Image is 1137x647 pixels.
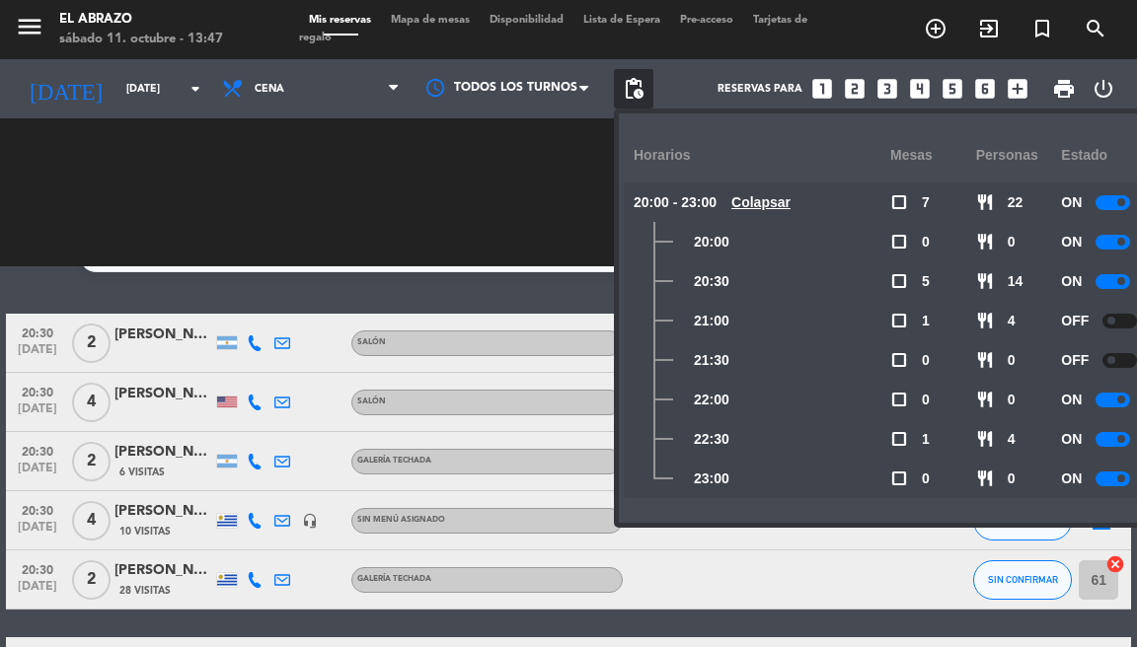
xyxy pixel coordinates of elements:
span: restaurant [976,469,994,487]
button: menu [15,12,44,48]
span: 14 [1008,270,1023,293]
span: Galería techada [357,575,431,583]
span: 0 [922,349,930,372]
span: Pre-acceso [670,15,743,26]
span: 6 Visitas [119,465,165,480]
span: restaurant [976,193,994,211]
span: 21:00 [694,310,729,332]
i: turned_in_not [1030,17,1054,40]
span: Salón [357,397,386,405]
div: [PERSON_NAME] [114,500,213,523]
span: restaurant [976,391,994,408]
span: check_box_outline_blank [890,391,908,408]
span: 4 [1008,310,1016,332]
span: ON [1061,467,1082,490]
span: 5 [922,270,930,293]
span: Mapa de mesas [381,15,480,26]
div: [PERSON_NAME] [114,441,213,464]
div: Horarios [634,128,890,182]
div: LOG OUT [1084,59,1122,118]
span: ON [1061,270,1082,293]
i: exit_to_app [977,17,1001,40]
span: ON [1061,231,1082,253]
span: 0 [922,467,930,490]
span: Mis reservas [299,15,381,26]
span: check_box_outline_blank [890,312,908,329]
span: [DATE] [13,343,62,366]
span: restaurant [976,272,994,290]
span: 28 Visitas [119,583,171,599]
span: 2 [72,442,111,481]
i: add_circle_outline [924,17,947,40]
span: OFF [1061,349,1089,372]
div: El Abrazo [59,10,223,30]
i: arrow_drop_down [184,77,207,101]
span: 20:30 [694,270,729,293]
span: restaurant [976,233,994,251]
div: sábado 11. octubre - 13:47 [59,30,223,49]
span: [DATE] [13,402,62,425]
span: check_box_outline_blank [890,469,908,487]
span: 0 [922,389,930,411]
i: [DATE] [15,67,116,109]
span: Reservas para [718,83,802,96]
div: [PERSON_NAME] [114,559,213,582]
span: 0 [1008,389,1016,411]
span: SIN CONFIRMAR [988,574,1058,585]
span: 7 [922,191,930,214]
span: 21:30 [694,349,729,372]
i: add_box [1005,76,1030,102]
span: check_box_outline_blank [890,272,908,290]
span: 20:00 [694,231,729,253]
span: 20:00 - 23:00 [634,191,717,214]
span: Sin menú asignado [357,516,445,524]
span: pending_actions [622,77,645,101]
div: personas [976,128,1062,182]
span: Salón [357,338,386,346]
span: 20:30 [13,498,62,521]
span: 4 [1008,428,1016,451]
span: restaurant [976,312,994,329]
span: 22:30 [694,428,729,451]
i: power_settings_new [1092,77,1115,101]
span: 20:30 [13,557,62,580]
span: ON [1061,428,1082,451]
span: OFF [1061,310,1089,332]
span: 23:00 [694,467,729,490]
span: ON [1061,389,1082,411]
span: restaurant [976,430,994,448]
span: 0 [1008,467,1016,490]
button: SIN CONFIRMAR [973,560,1072,600]
span: [DATE] [13,521,62,543]
div: [PERSON_NAME] [114,383,213,405]
div: [PERSON_NAME] [114,323,213,346]
span: 0 [1008,349,1016,372]
span: Lista de Espera [573,15,670,26]
i: search [1084,17,1107,40]
div: Mesas [890,128,976,182]
span: Disponibilidad [480,15,573,26]
span: Cena [255,83,284,96]
u: Colapsar [731,194,791,210]
i: looks_two [842,76,868,102]
span: Galería techada [357,457,431,465]
i: looks_3 [874,76,900,102]
span: 20:30 [13,439,62,462]
span: print [1052,77,1076,101]
i: looks_5 [940,76,965,102]
span: 2 [72,323,111,363]
span: restaurant [976,351,994,369]
span: check_box_outline_blank [890,233,908,251]
span: 10 Visitas [119,524,171,539]
span: 1 [922,428,930,451]
span: 20:30 [13,321,62,343]
span: 0 [922,231,930,253]
span: 2 [72,560,111,600]
span: 20:30 [13,380,62,402]
i: looks_one [809,76,835,102]
span: 0 [1008,231,1016,253]
i: cancel [1105,554,1125,574]
span: ON [1061,191,1082,214]
span: check_box_outline_blank [890,430,908,448]
span: check_box_outline_blank [890,351,908,369]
